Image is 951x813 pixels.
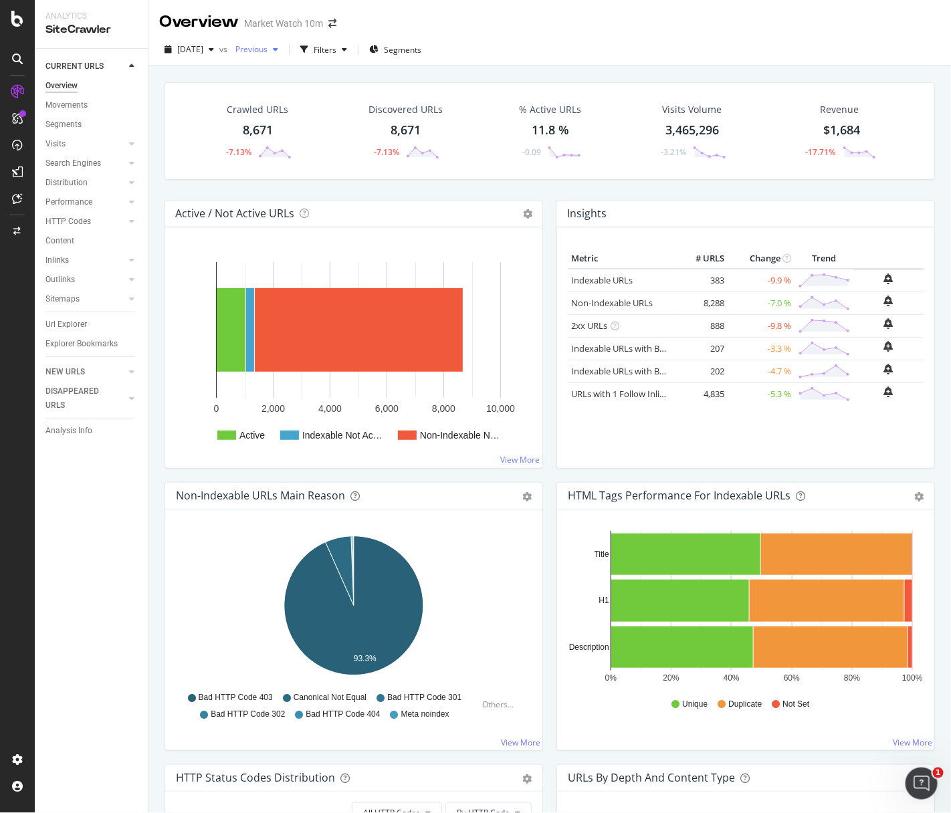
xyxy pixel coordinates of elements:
[176,531,532,686] div: A chart.
[230,39,284,60] button: Previous
[45,424,92,438] div: Analysis Info
[682,699,708,710] span: Unique
[568,249,675,269] th: Metric
[893,737,932,748] a: View More
[45,195,125,209] a: Performance
[795,249,853,269] th: Trend
[906,768,938,800] iframe: Intercom live chat
[724,674,740,683] text: 40%
[176,771,335,784] div: HTTP Status Codes Distribution
[728,269,795,292] td: -9.9 %
[675,314,728,337] td: 888
[728,249,795,269] th: Change
[45,60,125,74] a: CURRENT URLS
[239,430,265,441] text: Active
[605,674,617,683] text: 0%
[567,205,607,223] h4: Insights
[663,674,679,683] text: 20%
[675,382,728,405] td: 4,835
[45,98,88,112] div: Movements
[420,430,500,441] text: Non-Indexable N…
[595,550,610,559] text: Title
[199,692,273,703] span: Bad HTTP Code 403
[45,292,80,306] div: Sitemaps
[482,699,520,710] div: Others...
[884,273,893,284] div: bell-plus
[45,253,69,267] div: Inlinks
[522,146,541,158] div: -0.09
[914,492,924,501] div: gear
[318,403,342,414] text: 4,000
[675,337,728,360] td: 207
[211,709,285,720] span: Bad HTTP Code 302
[391,122,421,139] div: 8,671
[45,318,87,332] div: Url Explorer
[599,596,610,606] text: H1
[568,489,790,502] div: HTML Tags Performance for Indexable URLs
[45,337,118,351] div: Explorer Bookmarks
[568,771,735,784] div: URLs by Depth and Content Type
[45,11,137,22] div: Analytics
[45,273,125,287] a: Outlinks
[45,156,101,170] div: Search Engines
[571,297,653,309] a: Non-Indexable URLs
[45,292,125,306] a: Sitemaps
[902,674,923,683] text: 100%
[728,382,795,405] td: -5.3 %
[728,292,795,314] td: -7.0 %
[784,674,800,683] text: 60%
[375,403,399,414] text: 6,000
[519,103,581,116] div: % Active URLs
[374,146,399,158] div: -7.13%
[354,655,377,664] text: 93.3%
[568,531,924,686] svg: A chart.
[571,388,669,400] a: URLs with 1 Follow Inlink
[226,146,251,158] div: -7.13%
[45,234,74,248] div: Content
[522,774,532,784] div: gear
[364,39,427,60] button: Segments
[728,314,795,337] td: -9.8 %
[884,364,893,374] div: bell-plus
[675,269,728,292] td: 383
[665,122,719,139] div: 3,465,296
[45,253,125,267] a: Inlinks
[820,103,859,116] span: Revenue
[45,195,92,209] div: Performance
[45,384,113,413] div: DISAPPEARED URLS
[884,341,893,352] div: bell-plus
[806,146,836,158] div: -17.71%
[522,492,532,501] div: gear
[884,386,893,397] div: bell-plus
[45,137,125,151] a: Visits
[486,403,515,414] text: 10,000
[45,234,138,248] a: Content
[45,365,125,379] a: NEW URLS
[432,403,455,414] text: 8,000
[933,768,944,778] span: 1
[501,737,540,748] a: View More
[302,430,383,441] text: Indexable Not Ac…
[571,320,607,332] a: 2xx URLs
[661,146,686,158] div: -3.21%
[663,103,722,116] div: Visits Volume
[45,79,78,93] div: Overview
[569,643,609,652] text: Description
[384,44,421,55] span: Segments
[45,22,137,37] div: SiteCrawler
[728,360,795,382] td: -4.7 %
[45,176,125,190] a: Distribution
[675,249,728,269] th: # URLS
[45,79,138,93] a: Overview
[176,249,532,457] svg: A chart.
[45,365,85,379] div: NEW URLS
[571,342,683,354] a: Indexable URLs with Bad H1
[328,19,336,28] div: arrow-right-arrow-left
[728,699,762,710] span: Duplicate
[243,122,273,139] div: 8,671
[227,103,288,116] div: Crawled URLs
[45,156,125,170] a: Search Engines
[175,205,294,223] h4: Active / Not Active URLs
